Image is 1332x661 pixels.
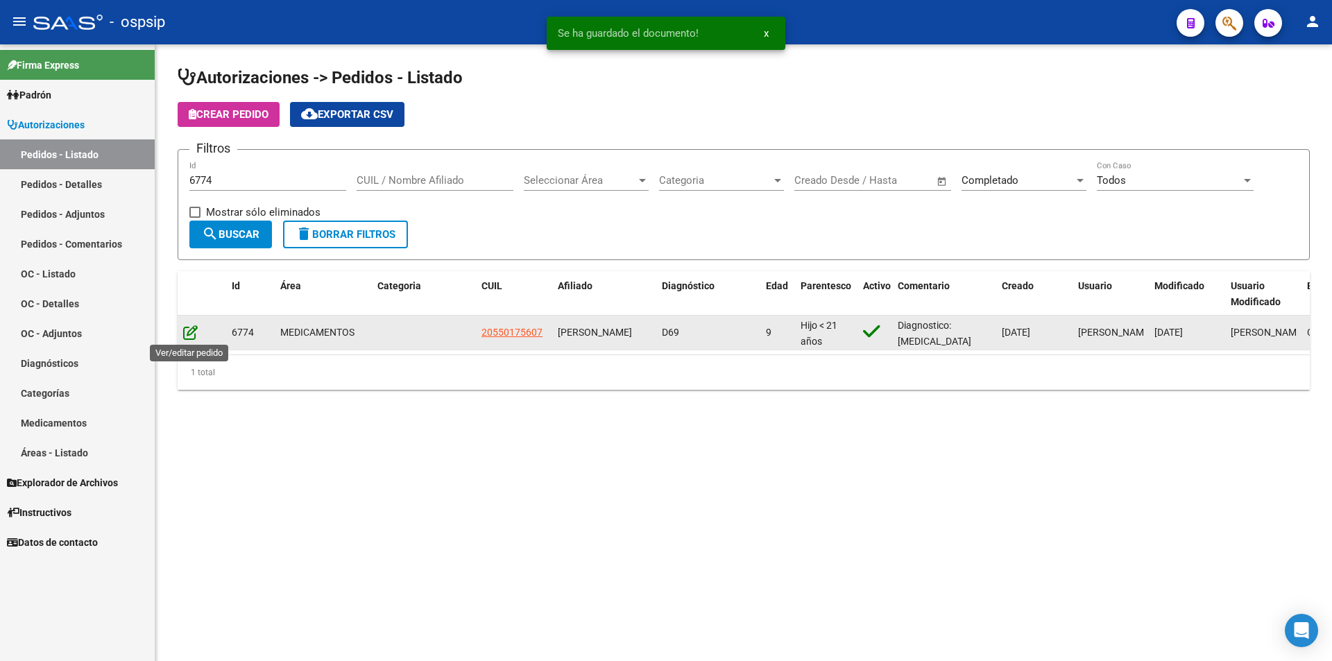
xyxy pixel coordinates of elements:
input: Start date [794,174,839,187]
div: Open Intercom Messenger [1285,614,1318,647]
span: - ospsip [110,7,165,37]
datatable-header-cell: Usuario [1073,271,1149,317]
span: [DATE] [1154,327,1183,338]
datatable-header-cell: Diagnóstico [656,271,760,317]
mat-icon: cloud_download [301,105,318,122]
datatable-header-cell: CUIL [476,271,552,317]
button: Buscar [189,221,272,248]
span: Padrón [7,87,51,103]
span: Usuario [1078,280,1112,291]
span: Categoria [659,174,771,187]
span: Completado [962,174,1018,187]
span: Categoria [377,280,421,291]
span: Datos de contacto [7,535,98,550]
span: Área [280,280,301,291]
span: D69 [662,327,679,338]
span: Firma Express [7,58,79,73]
span: Autorizaciones [7,117,85,132]
datatable-header-cell: Edad [760,271,795,317]
datatable-header-cell: Activo [857,271,892,317]
span: Explorador de Archivos [7,475,118,490]
span: Id [232,280,240,291]
span: [PERSON_NAME] [1078,327,1152,338]
h3: Filtros [189,139,237,158]
button: x [753,21,780,46]
span: Creado [1002,280,1034,291]
span: Seleccionar Área [524,174,636,187]
span: x [764,27,769,40]
datatable-header-cell: Área [275,271,372,317]
span: Diagnóstico [662,280,715,291]
datatable-header-cell: Afiliado [552,271,656,317]
span: Instructivos [7,505,71,520]
span: MEDICAMENTOS [280,327,355,338]
datatable-header-cell: Usuario Modificado [1225,271,1301,317]
span: Edad [766,280,788,291]
mat-icon: search [202,225,219,242]
span: Todos [1097,174,1126,187]
mat-icon: person [1304,13,1321,30]
span: Afiliado [558,280,592,291]
input: End date [852,174,919,187]
datatable-header-cell: Comentario [892,271,996,317]
span: [PERSON_NAME] [558,327,632,338]
span: Autorizaciones -> Pedidos - Listado [178,68,463,87]
span: Borrar Filtros [296,228,395,241]
datatable-header-cell: Parentesco [795,271,857,317]
span: Crear Pedido [189,108,268,121]
span: Exportar CSV [301,108,393,121]
button: Exportar CSV [290,102,404,127]
span: CUIL [481,280,502,291]
span: Comentario [898,280,950,291]
span: Activo [863,280,891,291]
datatable-header-cell: Modificado [1149,271,1225,317]
span: Mostrar sólo eliminados [206,204,321,221]
button: Crear Pedido [178,102,280,127]
span: Buscar [202,228,259,241]
button: Borrar Filtros [283,221,408,248]
span: 20550175607 [481,327,543,338]
span: Hijo < 21 años [801,320,837,347]
mat-icon: delete [296,225,312,242]
span: Parentesco [801,280,851,291]
div: 1 total [178,355,1310,390]
button: Open calendar [934,173,950,189]
span: Se ha guardado el documento! [558,26,699,40]
datatable-header-cell: Categoria [372,271,476,317]
datatable-header-cell: Creado [996,271,1073,317]
span: Modificado [1154,280,1204,291]
span: [PERSON_NAME] [1231,327,1305,338]
span: Diagnostico: [MEDICAL_DATA] Medico Tratante: [PERSON_NAME] Teléfono: [PHONE_NUMBER] (MAMÁ) Locali... [898,320,980,520]
span: 9 [766,327,771,338]
span: [DATE] [1002,327,1030,338]
span: 6774 [232,327,254,338]
span: Usuario Modificado [1231,280,1281,307]
mat-icon: menu [11,13,28,30]
datatable-header-cell: Id [226,271,275,317]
